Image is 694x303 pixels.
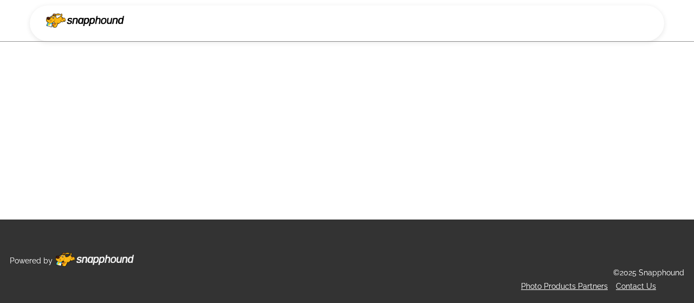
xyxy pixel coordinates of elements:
p: ©2025 Snapphound [613,266,684,280]
img: Snapphound Logo [46,14,124,28]
a: Contact Us [616,282,656,291]
img: Footer [55,253,134,267]
a: Photo Products Partners [521,282,608,291]
p: Powered by [10,254,53,268]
